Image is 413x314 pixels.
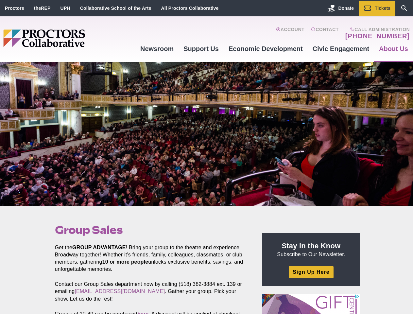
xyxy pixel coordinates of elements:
[322,1,359,16] a: Donate
[72,245,126,250] strong: GROUP ADVANTAGE
[343,27,410,32] span: Call Administration
[3,29,135,47] img: Proctors logo
[345,32,410,40] a: [PHONE_NUMBER]
[60,6,70,11] a: UPH
[311,27,339,40] a: Contact
[375,6,390,11] span: Tickets
[135,40,179,58] a: Newsroom
[308,40,374,58] a: Civic Engagement
[102,259,148,265] strong: 10 or more people
[270,241,352,258] p: Subscribe to Our Newsletter.
[75,288,165,294] a: [EMAIL_ADDRESS][DOMAIN_NAME]
[276,27,304,40] a: Account
[282,242,341,250] strong: Stay in the Know
[179,40,224,58] a: Support Us
[55,281,247,302] p: Contact our Group Sales department now by calling (518) 382-3884 ext. 139 or emailing . Gather yo...
[359,1,395,16] a: Tickets
[395,1,413,16] a: Search
[55,224,247,236] h1: Group Sales
[289,266,333,278] a: Sign Up Here
[55,244,247,273] p: Get the ! Bring your group to the theatre and experience Broadway together! Whether it’s friends,...
[161,6,218,11] a: All Proctors Collaborative
[374,40,413,58] a: About Us
[5,6,24,11] a: Proctors
[34,6,51,11] a: theREP
[80,6,151,11] a: Collaborative School of the Arts
[338,6,354,11] span: Donate
[224,40,308,58] a: Economic Development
